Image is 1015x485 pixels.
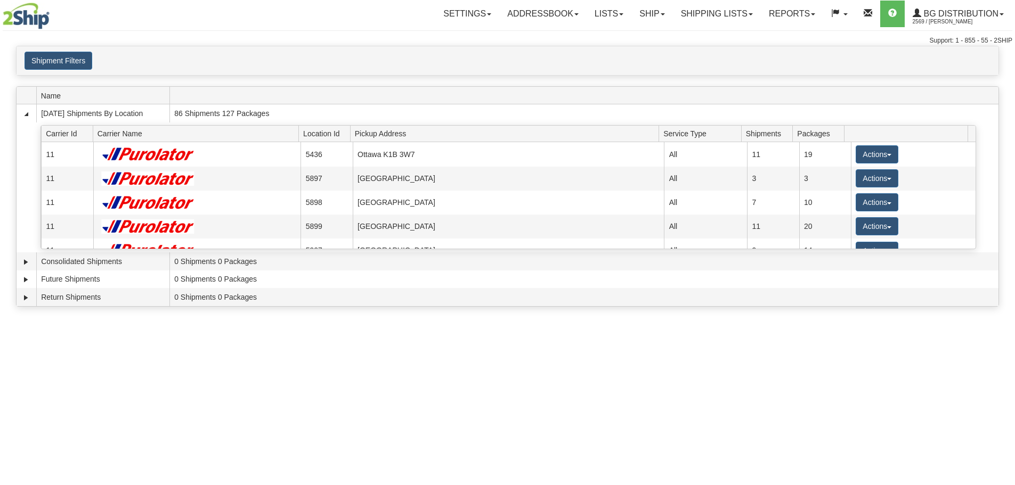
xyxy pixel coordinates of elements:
[41,87,169,104] span: Name
[98,171,199,186] img: Purolator
[301,215,352,239] td: 5899
[21,109,31,119] a: Collapse
[746,125,793,142] span: Shipments
[41,191,93,215] td: 11
[856,169,898,187] button: Actions
[36,288,169,306] td: Return Shipments
[169,270,998,289] td: 0 Shipments 0 Packages
[169,288,998,306] td: 0 Shipments 0 Packages
[169,252,998,270] td: 0 Shipments 0 Packages
[169,104,998,122] td: 86 Shipments 127 Packages
[21,257,31,267] a: Expand
[673,1,761,27] a: Shipping lists
[747,239,799,262] td: 9
[301,167,352,191] td: 5897
[3,36,1012,45] div: Support: 1 - 855 - 55 - 2SHIP
[856,193,898,211] button: Actions
[301,239,352,262] td: 5907
[36,252,169,270] td: Consolidated Shipments
[663,125,741,142] span: Service Type
[799,167,851,191] td: 3
[747,191,799,215] td: 7
[435,1,499,27] a: Settings
[355,125,659,142] span: Pickup Address
[664,191,747,215] td: All
[747,215,799,239] td: 11
[913,17,993,27] span: 2569 / [PERSON_NAME]
[21,292,31,303] a: Expand
[98,243,199,258] img: Purolator
[41,215,93,239] td: 11
[799,142,851,166] td: 19
[761,1,823,27] a: Reports
[353,215,664,239] td: [GEOGRAPHIC_DATA]
[353,142,664,166] td: Ottawa K1B 3W7
[856,242,898,260] button: Actions
[353,239,664,262] td: [GEOGRAPHIC_DATA]
[499,1,587,27] a: Addressbook
[799,239,851,262] td: 14
[41,167,93,191] td: 11
[664,142,747,166] td: All
[98,195,199,210] img: Purolator
[353,191,664,215] td: [GEOGRAPHIC_DATA]
[747,167,799,191] td: 3
[664,167,747,191] td: All
[41,239,93,262] td: 11
[990,188,1014,297] iframe: chat widget
[98,219,199,234] img: Purolator
[36,104,169,122] td: [DATE] Shipments By Location
[799,215,851,239] td: 20
[921,9,998,18] span: BG Distribution
[353,167,664,191] td: [GEOGRAPHIC_DATA]
[3,3,50,29] img: logo2569.jpg
[25,52,92,70] button: Shipment Filters
[21,274,31,285] a: Expand
[631,1,672,27] a: Ship
[856,145,898,163] button: Actions
[664,215,747,239] td: All
[587,1,631,27] a: Lists
[98,147,199,161] img: Purolator
[905,1,1012,27] a: BG Distribution 2569 / [PERSON_NAME]
[41,142,93,166] td: 11
[797,125,844,142] span: Packages
[98,125,299,142] span: Carrier Name
[301,191,352,215] td: 5898
[664,239,747,262] td: All
[856,217,898,235] button: Actions
[303,125,350,142] span: Location Id
[36,270,169,289] td: Future Shipments
[46,125,93,142] span: Carrier Id
[747,142,799,166] td: 11
[799,191,851,215] td: 10
[301,142,352,166] td: 5436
